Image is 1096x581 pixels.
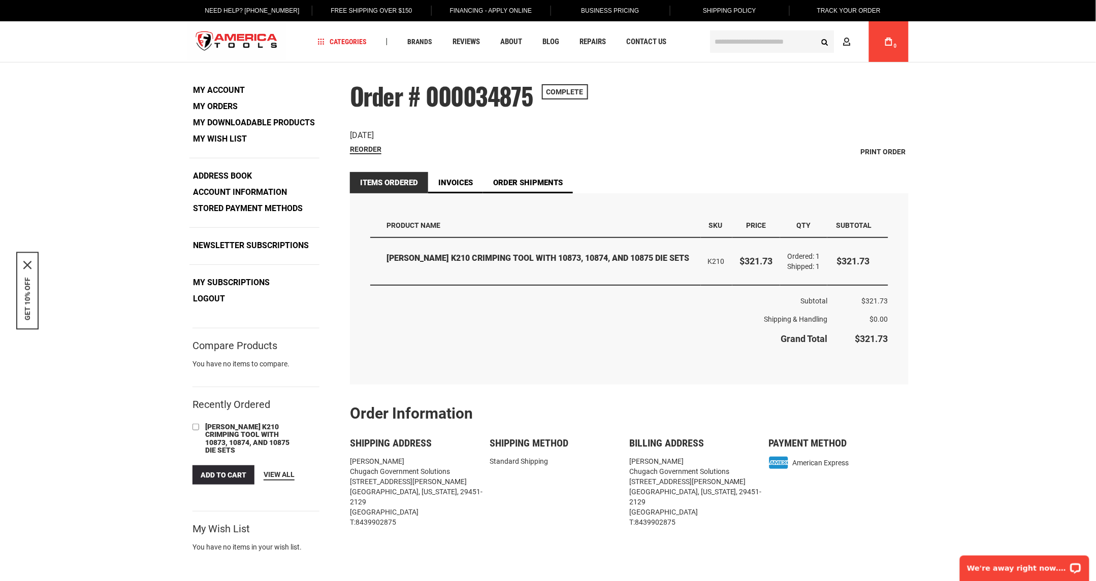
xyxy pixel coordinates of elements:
[193,101,238,111] strong: My Orders
[23,261,31,269] button: Close
[542,84,588,99] span: Complete
[189,201,306,216] a: Stored Payment Methods
[192,398,270,411] strong: Recently Ordered
[350,437,432,449] span: Shipping Address
[781,333,827,344] strong: Grand Total
[189,83,248,98] a: My Account
[350,130,374,140] span: [DATE]
[490,456,629,466] div: Standard Shipping
[815,32,834,51] button: Search
[189,275,273,290] a: My Subscriptions
[189,291,229,306] a: Logout
[350,145,381,154] a: Reorder
[370,285,827,310] th: Subtotal
[626,38,667,46] span: Contact Us
[788,262,816,270] span: Shipped
[816,252,820,260] span: 1
[855,333,888,344] span: $321.73
[739,256,772,266] span: $321.73
[837,256,870,266] span: $321.73
[403,35,437,49] a: Brands
[192,359,319,379] div: You have no items to compare.
[350,456,490,527] address: [PERSON_NAME] Chugach Government Solutions [STREET_ADDRESS][PERSON_NAME] [GEOGRAPHIC_DATA], [US_S...
[356,518,396,526] a: 8439902875
[862,297,888,305] span: $321.73
[816,262,820,270] span: 1
[701,238,732,285] td: K210
[428,172,483,193] a: Invoices
[192,542,319,552] div: You have no items in your wish list.
[622,35,671,49] a: Contact Us
[350,404,473,422] strong: Order Information
[448,35,485,49] a: Reviews
[205,423,289,454] span: [PERSON_NAME] K210 CRIMPING TOOL WITH 10873, 10874, AND 10875 DIE SETS
[203,422,304,457] a: [PERSON_NAME] K210 CRIMPING TOOL WITH 10873, 10874, AND 10875 DIE SETS
[313,35,371,49] a: Categories
[189,115,318,130] a: My Downloadable Products
[453,38,480,46] span: Reviews
[189,131,250,147] a: My Wish List
[879,21,898,62] a: 0
[894,43,897,49] span: 0
[264,469,295,481] a: View All
[575,35,610,49] a: Repairs
[780,214,827,237] th: Qty
[386,253,694,264] strong: [PERSON_NAME] K210 CRIMPING TOOL WITH 10873, 10874, AND 10875 DIE SETS
[870,315,888,323] span: $0.00
[769,437,847,449] span: Payment Method
[189,168,255,184] a: Address Book
[192,524,250,533] strong: My Wish List
[538,35,564,49] a: Blog
[350,78,533,114] span: Order # 000034875
[192,465,254,485] button: Add to Cart
[629,437,704,449] span: Billing Address
[496,35,527,49] a: About
[407,38,432,45] span: Brands
[192,341,277,350] strong: Compare Products
[318,38,367,45] span: Categories
[483,172,573,193] a: Order Shipments
[701,214,732,237] th: SKU
[187,23,286,61] a: store logo
[189,99,241,114] a: My Orders
[187,23,286,61] img: America Tools
[370,310,827,328] th: Shipping & Handling
[370,214,701,237] th: Product Name
[490,437,568,449] span: Shipping Method
[732,214,780,237] th: Price
[858,144,909,159] a: Print Order
[23,261,31,269] svg: close icon
[350,145,381,153] span: Reorder
[703,7,756,14] span: Shipping Policy
[542,38,559,46] span: Blog
[201,471,246,479] span: Add to Cart
[189,185,291,200] a: Account Information
[861,148,906,156] span: Print Order
[350,172,428,193] strong: Items Ordered
[264,470,295,479] span: View All
[769,457,789,469] img: amex.png
[635,518,675,526] a: 8439902875
[500,38,522,46] span: About
[629,456,769,527] address: [PERSON_NAME] Chugach Government Solutions [STREET_ADDRESS][PERSON_NAME] [GEOGRAPHIC_DATA], [US_S...
[953,549,1096,581] iframe: LiveChat chat widget
[579,38,606,46] span: Repairs
[189,238,312,253] a: Newsletter Subscriptions
[788,252,816,260] span: Ordered
[793,453,849,473] span: American Express
[23,277,31,320] button: GET 10% OFF
[827,214,888,237] th: Subtotal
